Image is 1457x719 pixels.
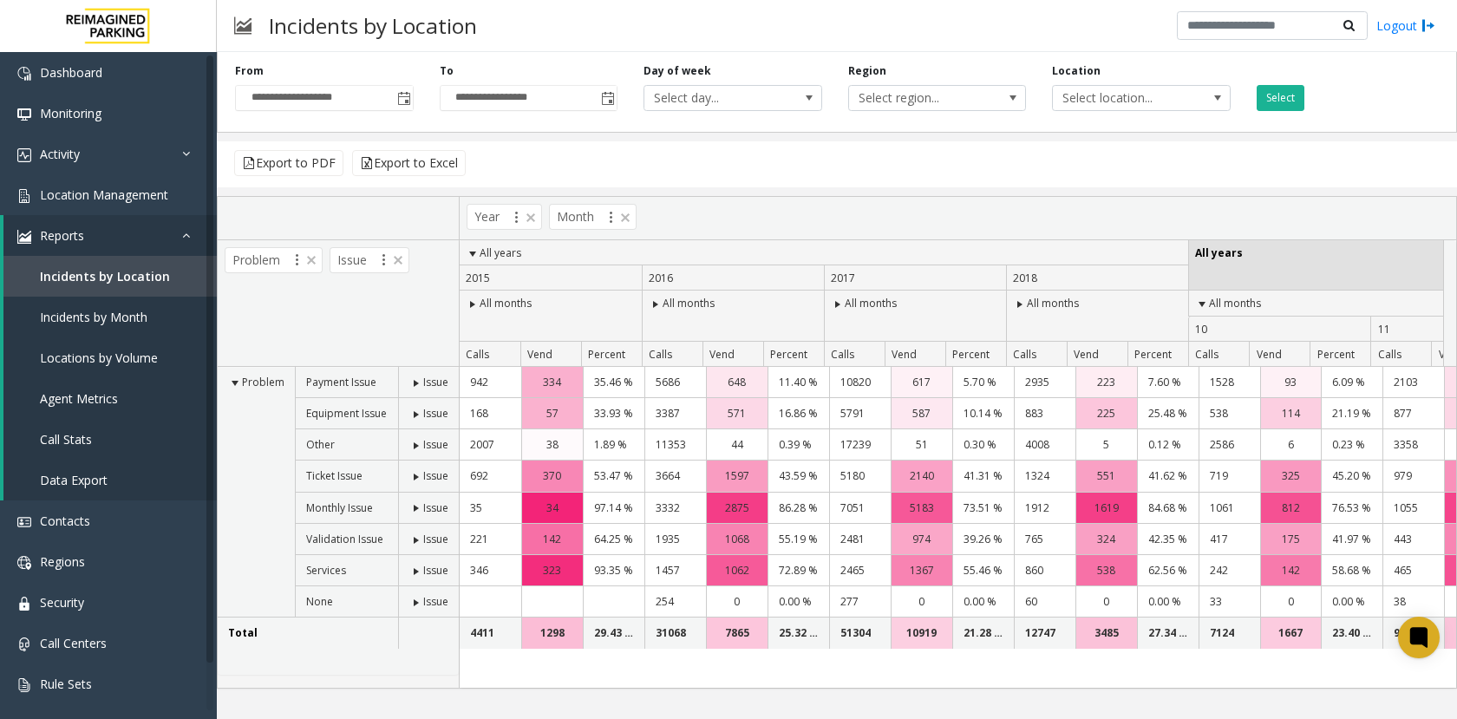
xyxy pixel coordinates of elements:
[1321,586,1382,618] td: 0.00 %
[306,468,363,483] span: Ticket Issue
[829,586,891,618] td: 277
[731,436,743,453] span: 44
[1094,500,1119,516] span: 1619
[849,86,990,110] span: Select region...
[1014,398,1075,429] td: 883
[40,309,147,325] span: Incidents by Month
[1382,398,1444,429] td: 877
[644,461,706,492] td: 3664
[725,467,749,484] span: 1597
[1097,531,1115,547] span: 324
[1382,461,1444,492] td: 979
[912,374,931,390] span: 617
[1053,86,1194,110] span: Select location...
[1209,296,1261,310] span: All months
[1137,524,1199,555] td: 42.35 %
[1103,593,1109,610] span: 0
[1027,296,1079,310] span: All months
[1014,618,1075,648] td: 12747
[40,594,84,611] span: Security
[40,268,170,284] span: Incidents by Location
[234,4,252,47] img: pageIcon
[768,493,829,524] td: 86.28 %
[644,429,706,461] td: 11353
[235,63,264,79] label: From
[40,513,90,529] span: Contacts
[952,429,1014,461] td: 0.30 %
[1199,618,1260,648] td: 7124
[1137,461,1199,492] td: 41.62 %
[306,500,373,515] span: Monthly Issue
[644,63,711,79] label: Day of week
[466,271,490,285] span: 2015
[466,347,489,362] span: Calls
[892,347,917,362] span: Vend
[460,618,521,648] td: 4411
[1421,16,1435,35] img: logout
[17,597,31,611] img: 'icon'
[725,562,749,578] span: 1062
[1282,531,1300,547] span: 175
[918,593,925,610] span: 0
[260,4,486,47] h3: Incidents by Location
[583,367,644,398] td: 35.46 %
[768,524,829,555] td: 55.19 %
[423,437,448,452] span: Issue
[460,429,521,461] td: 2007
[952,555,1014,586] td: 55.46 %
[1014,429,1075,461] td: 4008
[1199,429,1260,461] td: 2586
[40,472,108,488] span: Data Export
[952,347,990,362] span: Percent
[728,374,746,390] span: 648
[546,500,559,516] span: 34
[829,555,891,586] td: 2465
[768,618,829,648] td: 25.32 %
[543,531,561,547] span: 142
[423,375,448,389] span: Issue
[1382,493,1444,524] td: 1055
[644,618,706,648] td: 31068
[549,204,637,230] span: Month
[1137,493,1199,524] td: 84.68 %
[1199,461,1260,492] td: 719
[1134,347,1172,362] span: Percent
[394,86,413,110] span: Toggle popup
[1013,347,1036,362] span: Calls
[952,586,1014,618] td: 0.00 %
[829,429,891,461] td: 17239
[17,678,31,692] img: 'icon'
[546,405,559,422] span: 57
[306,532,383,546] span: Validation Issue
[480,296,532,310] span: All months
[952,618,1014,648] td: 21.28 %
[3,419,217,460] a: Call Stats
[40,105,101,121] span: Monitoring
[1282,405,1300,422] span: 114
[40,390,118,407] span: Agent Metrics
[1282,562,1300,578] span: 142
[1052,63,1101,79] label: Location
[1103,436,1109,453] span: 5
[1376,16,1435,35] a: Logout
[1278,624,1303,641] span: 1667
[1382,618,1444,648] td: 9318
[467,204,542,230] span: Year
[916,436,928,453] span: 51
[17,556,31,570] img: 'icon'
[1014,586,1075,618] td: 60
[1137,367,1199,398] td: 7.60 %
[460,461,521,492] td: 692
[543,467,561,484] span: 370
[1137,618,1199,648] td: 27.34 %
[306,406,387,421] span: Equipment Issue
[583,493,644,524] td: 97.14 %
[1382,586,1444,618] td: 38
[583,429,644,461] td: 1.89 %
[768,555,829,586] td: 72.89 %
[1199,398,1260,429] td: 538
[1137,586,1199,618] td: 0.00 %
[829,524,891,555] td: 2481
[1288,436,1294,453] span: 6
[845,296,897,310] span: All months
